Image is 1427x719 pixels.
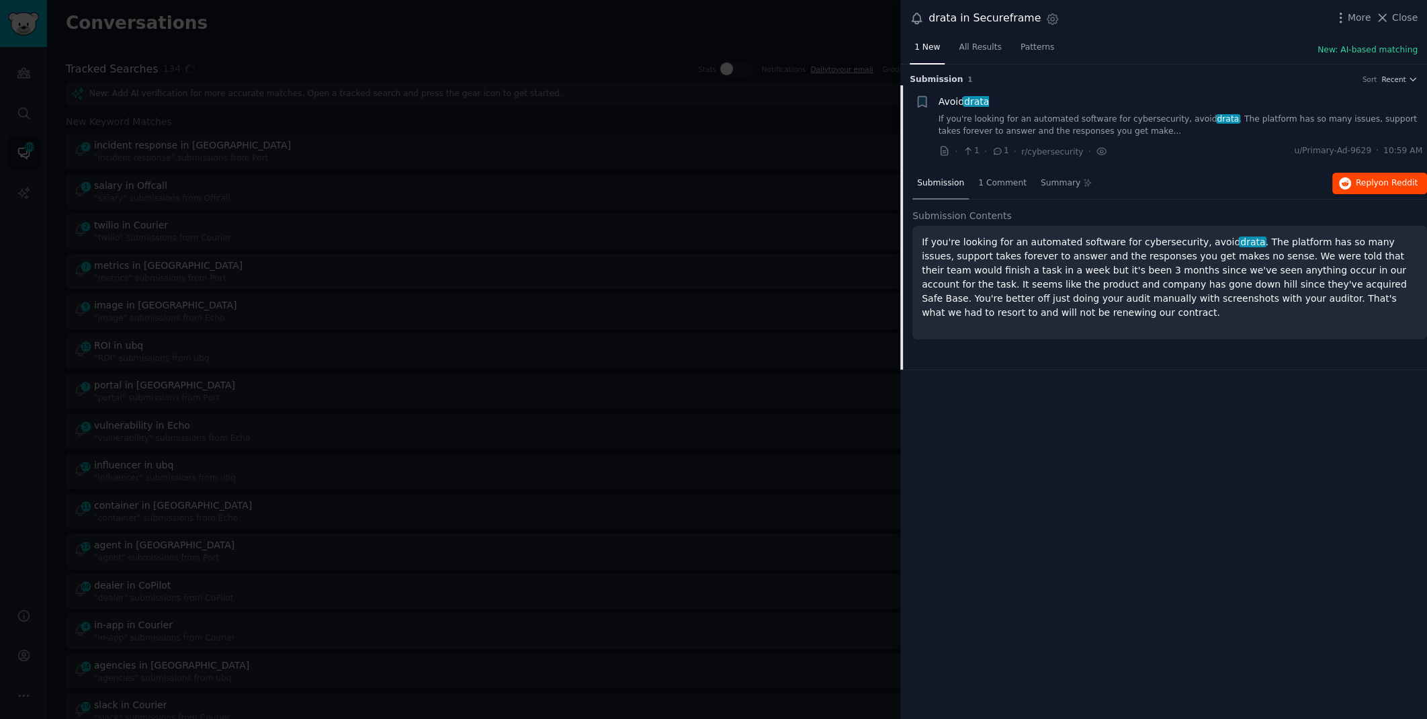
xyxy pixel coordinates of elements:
a: Patterns [1016,37,1059,65]
span: 1 [962,145,979,157]
span: u/Primary-Ad-9629 [1294,145,1371,157]
a: 1 New [910,37,945,65]
span: 1 [967,75,972,83]
span: Recent [1381,75,1406,84]
span: Patterns [1021,42,1054,54]
span: · [955,144,957,159]
span: More [1348,11,1371,25]
span: 10:59 AM [1383,145,1422,157]
span: on Reddit [1379,178,1418,187]
a: Avoiddrata [939,95,990,109]
span: Summary [1041,177,1080,189]
button: Close [1375,11,1418,25]
span: All Results [959,42,1001,54]
a: All Results [954,37,1006,65]
button: Recent [1381,75,1418,84]
span: Close [1392,11,1418,25]
button: Replyon Reddit [1332,173,1427,194]
span: 1 Comment [978,177,1027,189]
p: If you're looking for an automated software for cybersecurity, avoid . The platform has so many i... [922,235,1418,320]
span: Reply [1356,177,1418,189]
span: · [984,144,987,159]
span: drata [1216,114,1240,124]
a: If you're looking for an automated software for cybersecurity, avoiddrata. The platform has so ma... [939,114,1423,137]
span: · [1014,144,1017,159]
span: 1 New [914,42,940,54]
span: Submission Contents [912,209,1012,223]
span: · [1088,144,1090,159]
button: New: AI-based matching [1317,44,1418,56]
span: 1 [992,145,1008,157]
div: drata in Secureframe [928,10,1041,27]
span: r/cybersecurity [1021,147,1083,157]
span: · [1376,145,1379,157]
div: Sort [1363,75,1377,84]
span: drata [963,96,990,107]
span: Submission [910,74,963,86]
button: More [1334,11,1371,25]
span: Avoid [939,95,990,109]
span: drata [1239,237,1266,247]
span: Submission [917,177,964,189]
